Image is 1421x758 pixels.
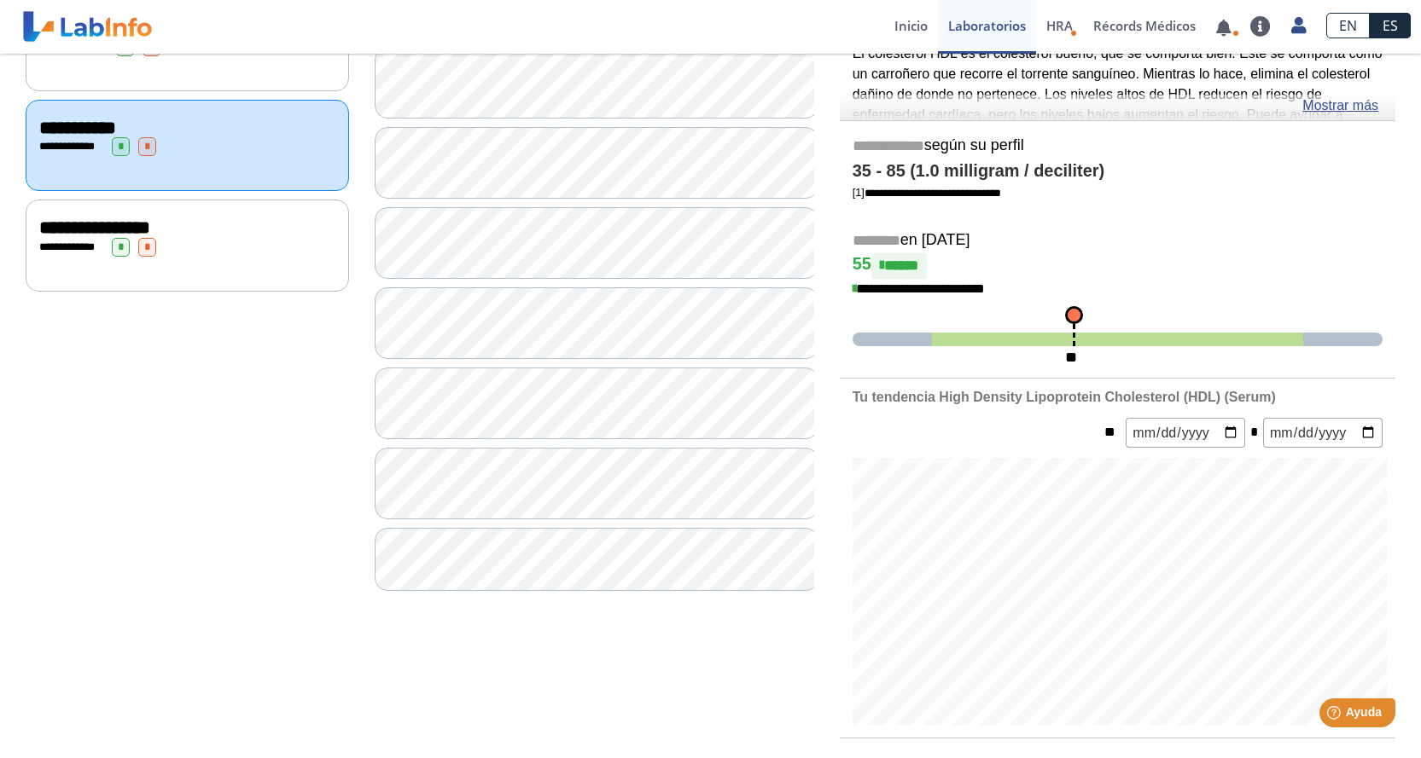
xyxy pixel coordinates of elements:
[853,161,1383,182] h4: 35 - 85 (1.0 milligram / deciliter)
[1269,691,1402,739] iframe: Help widget launcher
[1046,17,1073,34] span: HRA
[1126,418,1245,448] input: mm/dd/yyyy
[1326,13,1370,38] a: EN
[853,136,1383,156] h5: según su perfil
[1370,13,1411,38] a: ES
[1302,95,1378,116] a: Mostrar más
[853,186,1001,199] a: [1]
[1263,418,1383,448] input: mm/dd/yyyy
[853,253,1383,279] h4: 55
[853,231,1383,251] h5: en [DATE]
[853,390,1276,404] b: Tu tendencia High Density Lipoprotein Cholesterol (HDL) (Serum)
